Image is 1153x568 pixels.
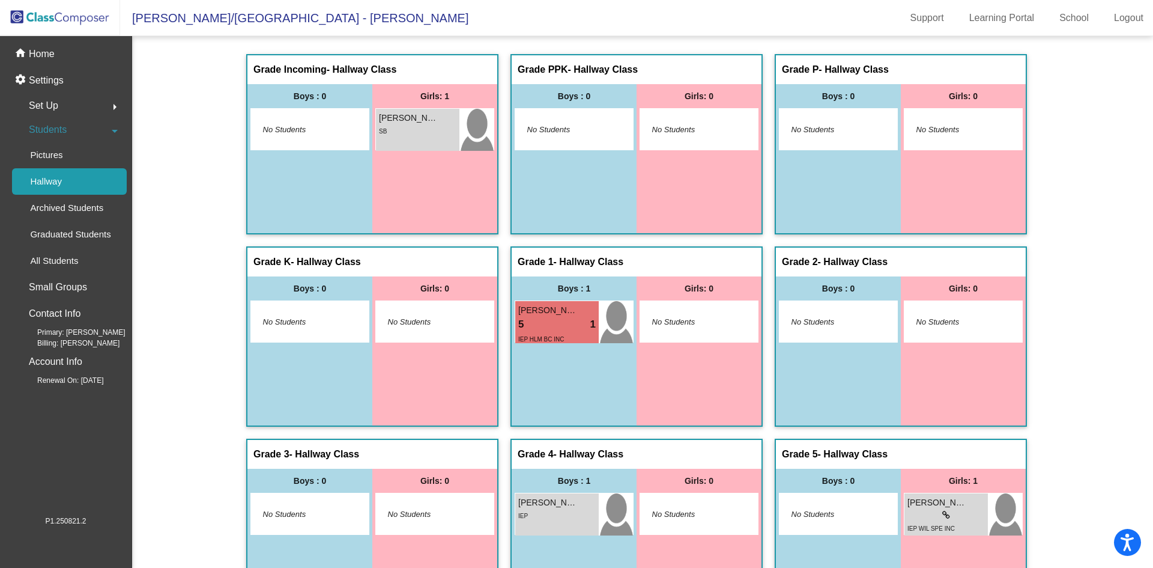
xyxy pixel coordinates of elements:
span: Renewal On: [DATE] [18,375,103,386]
span: - Hallway Class [819,64,889,76]
span: Set Up [29,97,58,114]
span: IEP HLM BC INC [518,336,564,343]
div: Girls: 0 [372,469,497,493]
span: - Hallway Class [554,256,624,268]
div: Girls: 1 [372,84,497,108]
span: No Students [263,508,338,521]
span: [PERSON_NAME] [907,496,967,509]
div: Boys : 0 [247,276,372,301]
div: Boys : 1 [512,276,637,301]
span: - Hallway Class [568,64,638,76]
span: No Students [652,316,727,328]
span: Grade P [782,64,819,76]
span: SB [379,128,387,135]
p: Graduated Students [30,227,110,242]
span: [PERSON_NAME] [518,304,578,317]
span: Grade 5 [782,448,818,460]
span: Grade 1 [518,256,554,268]
div: Girls: 0 [901,276,1026,301]
a: Learning Portal [960,8,1044,28]
p: Pictures [30,148,62,162]
div: Boys : 0 [512,84,637,108]
p: Archived Students [30,201,103,215]
span: No Students [791,124,867,136]
span: No Students [263,316,338,328]
span: No Students [652,124,727,136]
p: Hallway [30,174,62,189]
p: Small Groups [29,279,87,296]
div: Boys : 1 [512,469,637,493]
span: No Students [916,316,991,328]
p: Account Info [29,353,82,370]
div: Boys : 0 [247,469,372,493]
a: School [1050,8,1098,28]
span: - Hallway Class [327,64,397,76]
span: - Hallway Class [818,448,888,460]
span: No Students [263,124,338,136]
span: [PERSON_NAME]/[GEOGRAPHIC_DATA] - [PERSON_NAME] [120,8,468,28]
span: Grade 2 [782,256,818,268]
span: [PERSON_NAME] [518,496,578,509]
p: Contact Info [29,305,80,322]
div: Girls: 0 [637,276,761,301]
span: [PERSON_NAME] [379,112,439,124]
p: Settings [29,73,64,88]
span: 5 [518,317,524,332]
div: Girls: 1 [901,469,1026,493]
a: Support [901,8,954,28]
span: Grade Incoming [253,64,327,76]
span: Grade K [253,256,291,268]
span: No Students [916,124,991,136]
div: Girls: 0 [901,84,1026,108]
mat-icon: home [14,47,29,61]
span: 1 [590,317,596,332]
span: - Hallway Class [289,448,360,460]
span: Primary: [PERSON_NAME] [18,327,126,338]
span: No Students [388,316,463,328]
div: Boys : 0 [776,469,901,493]
div: Boys : 0 [776,84,901,108]
p: Home [29,47,55,61]
div: Boys : 0 [776,276,901,301]
p: All Students [30,254,78,268]
span: Grade 4 [518,448,554,460]
span: No Students [791,508,867,521]
div: Boys : 0 [247,84,372,108]
span: IEP [518,513,528,519]
span: Grade PPK [518,64,568,76]
div: Girls: 0 [637,84,761,108]
div: Girls: 0 [372,276,497,301]
mat-icon: arrow_right [107,100,122,114]
span: Grade 3 [253,448,289,460]
span: - Hallway Class [291,256,361,268]
span: Students [29,121,67,138]
span: - Hallway Class [818,256,888,268]
span: - Hallway Class [554,448,624,460]
div: Girls: 0 [637,469,761,493]
span: No Students [791,316,867,328]
span: Billing: [PERSON_NAME] [18,338,120,349]
span: IEP WIL SPE INC [907,525,955,532]
a: Logout [1104,8,1153,28]
span: No Students [388,508,463,521]
mat-icon: settings [14,73,29,88]
mat-icon: arrow_drop_down [107,124,122,138]
span: No Students [652,508,727,521]
span: No Students [527,124,602,136]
